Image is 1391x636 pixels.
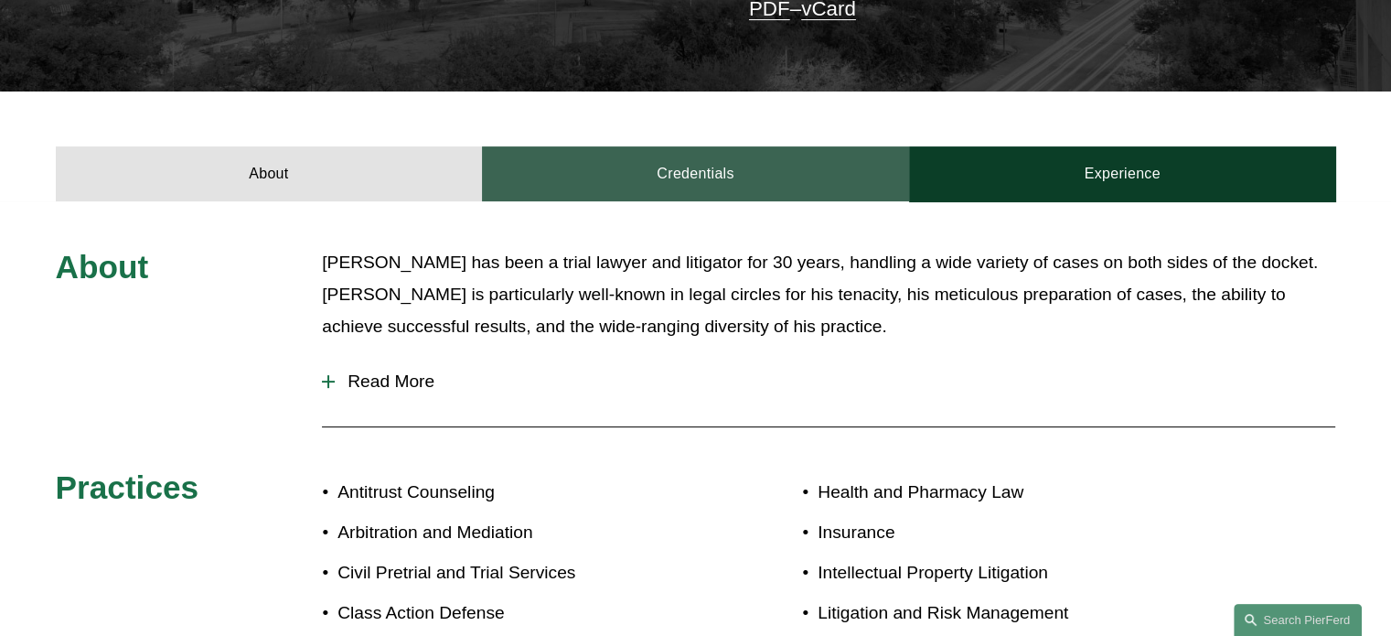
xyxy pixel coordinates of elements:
[818,598,1229,630] p: Litigation and Risk Management
[482,146,909,201] a: Credentials
[322,247,1335,342] p: [PERSON_NAME] has been a trial lawyer and litigator for 30 years, handling a wide variety of case...
[337,557,695,589] p: Civil Pretrial and Trial Services
[909,146,1336,201] a: Experience
[337,598,695,630] p: Class Action Defense
[818,517,1229,549] p: Insurance
[1234,604,1362,636] a: Search this site
[335,372,1335,392] span: Read More
[818,557,1229,589] p: Intellectual Property Litigation
[818,477,1229,509] p: Health and Pharmacy Law
[56,249,149,285] span: About
[56,469,199,505] span: Practices
[337,477,695,509] p: Antitrust Counseling
[56,146,483,201] a: About
[322,358,1335,405] button: Read More
[337,517,695,549] p: Arbitration and Mediation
